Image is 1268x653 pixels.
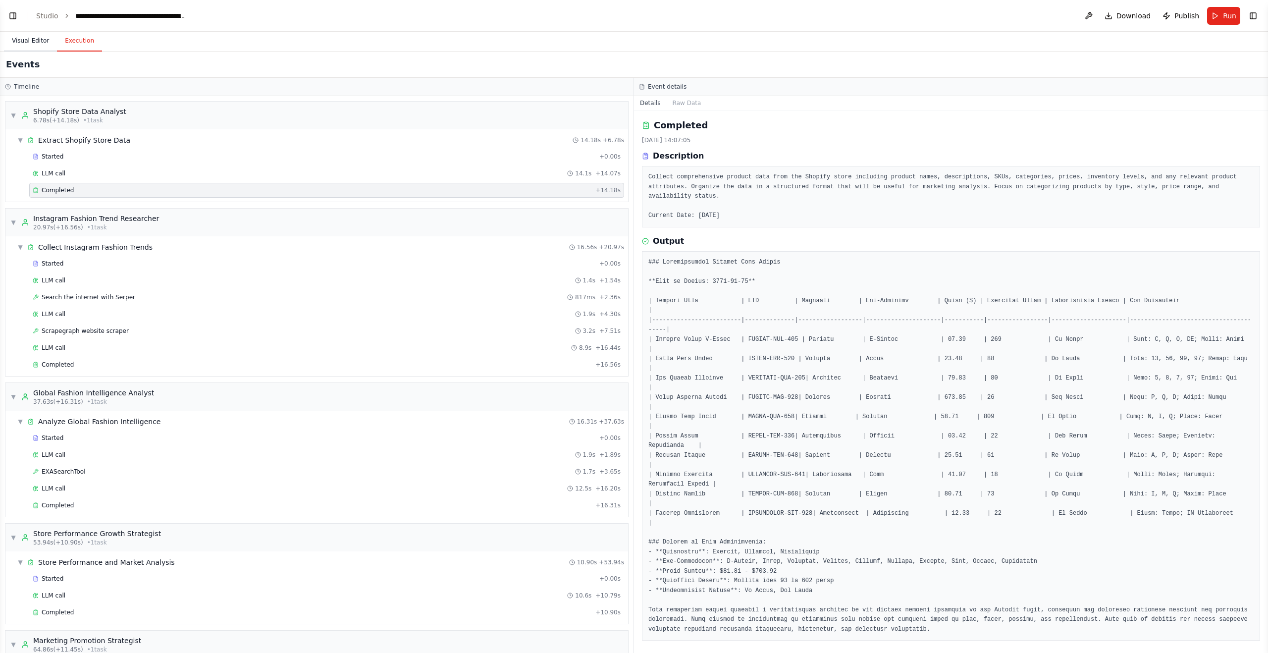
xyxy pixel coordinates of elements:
[57,31,102,52] button: Execution
[10,534,16,542] span: ▼
[33,116,79,124] span: 6.78s (+14.18s)
[667,96,707,110] button: Raw Data
[575,485,591,492] span: 12.5s
[33,107,126,116] div: Shopify Store Data Analyst
[577,243,597,251] span: 16.56s
[42,592,65,599] span: LLM call
[87,539,107,546] span: • 1 task
[599,575,621,583] span: + 0.00s
[42,361,74,369] span: Completed
[42,468,86,476] span: EXASearchTool
[648,172,1254,221] pre: Collect comprehensive product data from the Shopify store including product names, descriptions, ...
[577,558,597,566] span: 10.90s
[1223,11,1236,21] span: Run
[17,418,23,426] span: ▼
[33,539,83,546] span: 53.94s (+10.90s)
[599,276,621,284] span: + 1.54s
[595,608,621,616] span: + 10.90s
[42,327,129,335] span: Scrapegraph website scraper
[654,118,708,132] h2: Completed
[599,468,621,476] span: + 3.65s
[595,344,621,352] span: + 16.44s
[38,242,153,252] div: Collect Instagram Fashion Trends
[33,388,154,398] div: Global Fashion Intelligence Analyst
[10,218,16,226] span: ▼
[33,214,159,223] div: Instagram Fashion Trend Researcher
[595,186,621,194] span: + 14.18s
[38,557,175,567] div: Store Performance and Market Analysis
[42,575,63,583] span: Started
[87,398,107,406] span: • 1 task
[648,258,1254,635] pre: ### Loremipsumdol Sitamet Cons Adipis **Elit se Doeius: 3771-91-75** | Tempori Utla | ETD | Magna...
[595,361,621,369] span: + 16.56s
[33,223,83,231] span: 20.97s (+16.56s)
[579,344,591,352] span: 8.9s
[1207,7,1240,25] button: Run
[38,417,160,427] div: Analyze Global Fashion Intelligence
[10,111,16,119] span: ▼
[42,608,74,616] span: Completed
[599,293,621,301] span: + 2.36s
[42,153,63,161] span: Started
[599,260,621,268] span: + 0.00s
[583,451,595,459] span: 1.9s
[14,83,39,91] h3: Timeline
[42,169,65,177] span: LLM call
[4,31,57,52] button: Visual Editor
[1246,9,1260,23] button: Show right sidebar
[599,418,624,426] span: + 37.63s
[648,83,687,91] h3: Event details
[1101,7,1155,25] button: Download
[42,501,74,509] span: Completed
[599,558,624,566] span: + 53.94s
[653,150,704,162] h3: Description
[634,96,667,110] button: Details
[42,451,65,459] span: LLM call
[17,558,23,566] span: ▼
[575,169,591,177] span: 14.1s
[603,136,624,144] span: + 6.78s
[653,235,684,247] h3: Output
[1159,7,1203,25] button: Publish
[42,485,65,492] span: LLM call
[599,327,621,335] span: + 7.51s
[17,243,23,251] span: ▼
[10,641,16,649] span: ▼
[575,293,595,301] span: 817ms
[1116,11,1151,21] span: Download
[577,418,597,426] span: 16.31s
[581,136,601,144] span: 14.18s
[87,223,107,231] span: • 1 task
[599,434,621,442] span: + 0.00s
[10,393,16,401] span: ▼
[575,592,591,599] span: 10.6s
[642,136,1260,144] div: [DATE] 14:07:05
[42,276,65,284] span: LLM call
[1174,11,1199,21] span: Publish
[33,529,161,539] div: Store Performance Growth Strategist
[6,9,20,23] button: Show left sidebar
[42,434,63,442] span: Started
[42,310,65,318] span: LLM call
[599,153,621,161] span: + 0.00s
[599,243,624,251] span: + 20.97s
[6,57,40,71] h2: Events
[583,310,595,318] span: 1.9s
[33,636,141,646] div: Marketing Promotion Strategist
[42,344,65,352] span: LLM call
[42,260,63,268] span: Started
[583,327,595,335] span: 3.2s
[599,310,621,318] span: + 4.30s
[38,135,130,145] div: Extract Shopify Store Data
[33,398,83,406] span: 37.63s (+16.31s)
[583,276,595,284] span: 1.4s
[17,136,23,144] span: ▼
[36,12,58,20] a: Studio
[595,485,621,492] span: + 16.20s
[599,451,621,459] span: + 1.89s
[36,11,187,21] nav: breadcrumb
[595,501,621,509] span: + 16.31s
[595,169,621,177] span: + 14.07s
[583,468,595,476] span: 1.7s
[42,186,74,194] span: Completed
